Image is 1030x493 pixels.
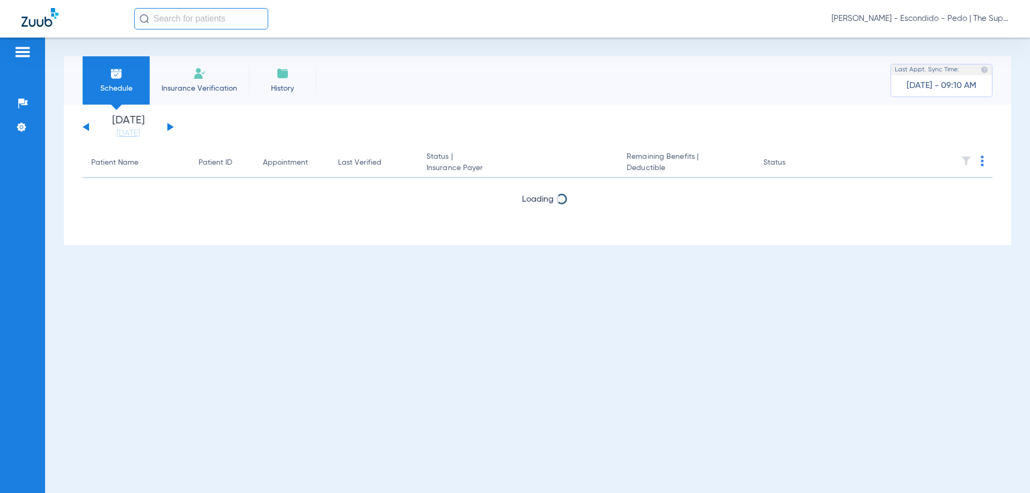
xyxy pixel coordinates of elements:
[895,64,959,75] span: Last Appt. Sync Time:
[96,115,160,139] li: [DATE]
[755,148,827,178] th: Status
[263,157,308,168] div: Appointment
[257,83,308,94] span: History
[338,157,381,168] div: Last Verified
[338,157,409,168] div: Last Verified
[832,13,1009,24] span: [PERSON_NAME] - Escondido - Pedo | The Super Dentists
[158,83,241,94] span: Insurance Verification
[627,163,746,174] span: Deductible
[981,66,988,73] img: last sync help info
[426,163,609,174] span: Insurance Payer
[907,80,976,91] span: [DATE] - 09:10 AM
[981,156,984,166] img: group-dot-blue.svg
[134,8,268,30] input: Search for patients
[139,14,149,24] img: Search Icon
[618,148,754,178] th: Remaining Benefits |
[198,157,246,168] div: Patient ID
[961,156,972,166] img: filter.svg
[522,224,554,232] span: Loading
[21,8,58,27] img: Zuub Logo
[522,195,554,204] span: Loading
[193,67,206,80] img: Manual Insurance Verification
[198,157,232,168] div: Patient ID
[276,67,289,80] img: History
[91,157,181,168] div: Patient Name
[91,157,138,168] div: Patient Name
[110,67,123,80] img: Schedule
[96,128,160,139] a: [DATE]
[418,148,618,178] th: Status |
[14,46,31,58] img: hamburger-icon
[91,83,142,94] span: Schedule
[263,157,321,168] div: Appointment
